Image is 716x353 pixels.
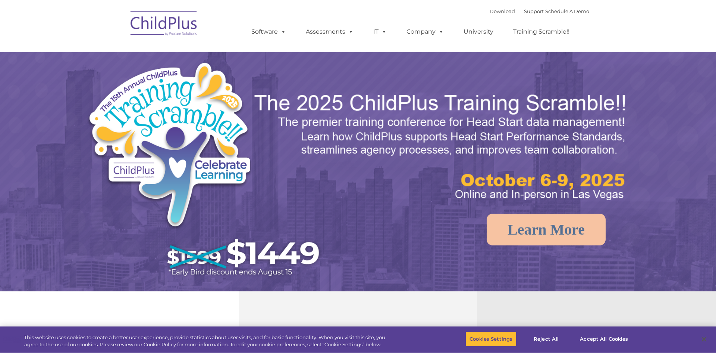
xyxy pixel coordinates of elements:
[490,8,589,14] font: |
[366,24,394,39] a: IT
[24,334,394,349] div: This website uses cookies to create a better user experience, provide statistics about user visit...
[524,8,544,14] a: Support
[487,214,606,245] a: Learn More
[523,331,569,347] button: Reject All
[399,24,451,39] a: Company
[696,331,712,347] button: Close
[545,8,589,14] a: Schedule A Demo
[576,331,632,347] button: Accept All Cookies
[490,8,515,14] a: Download
[456,24,501,39] a: University
[298,24,361,39] a: Assessments
[127,6,201,43] img: ChildPlus by Procare Solutions
[506,24,577,39] a: Training Scramble!!
[465,331,516,347] button: Cookies Settings
[244,24,293,39] a: Software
